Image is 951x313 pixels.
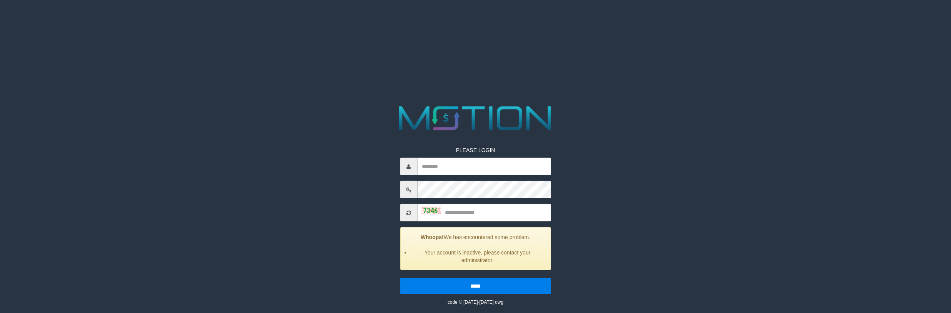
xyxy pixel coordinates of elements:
[448,300,503,305] small: code © [DATE]-[DATE] dwg
[392,102,559,135] img: MOTION_logo.png
[421,234,444,240] strong: Whoops!
[400,146,551,154] p: PLEASE LOGIN
[410,249,545,264] li: Your account is inactive, please contact your administrator.
[400,227,551,270] div: We has encountered some problem.
[421,206,440,214] img: captcha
